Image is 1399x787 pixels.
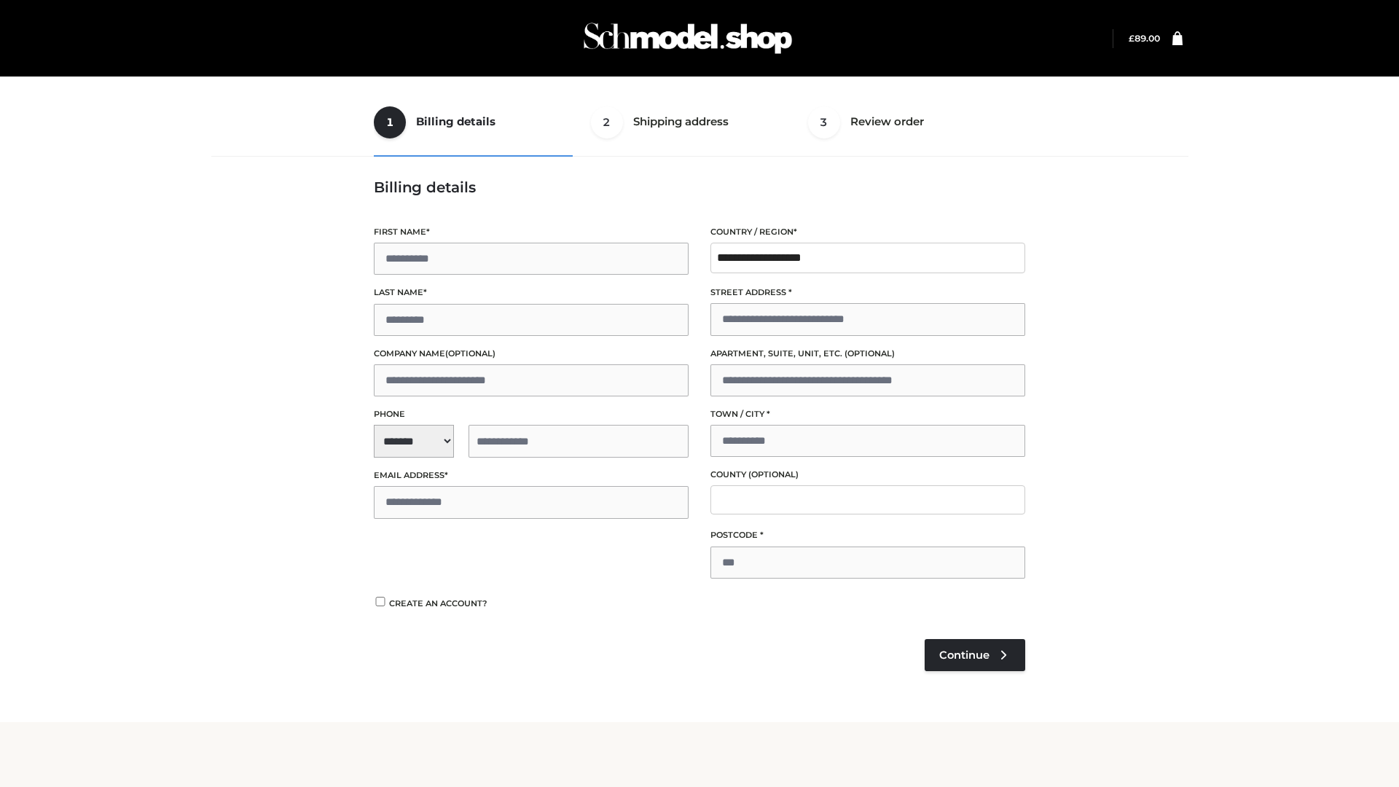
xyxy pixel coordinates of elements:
[748,469,799,479] span: (optional)
[445,348,495,359] span: (optional)
[389,598,487,608] span: Create an account?
[1129,33,1160,44] bdi: 89.00
[939,649,990,662] span: Continue
[374,407,689,421] label: Phone
[374,597,387,606] input: Create an account?
[845,348,895,359] span: (optional)
[374,286,689,299] label: Last name
[374,469,689,482] label: Email address
[374,225,689,239] label: First name
[710,286,1025,299] label: Street address
[710,347,1025,361] label: Apartment, suite, unit, etc.
[1129,33,1160,44] a: £89.00
[579,9,797,67] img: Schmodel Admin 964
[925,639,1025,671] a: Continue
[374,179,1025,196] h3: Billing details
[710,407,1025,421] label: Town / City
[1129,33,1135,44] span: £
[374,347,689,361] label: Company name
[710,528,1025,542] label: Postcode
[710,468,1025,482] label: County
[710,225,1025,239] label: Country / Region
